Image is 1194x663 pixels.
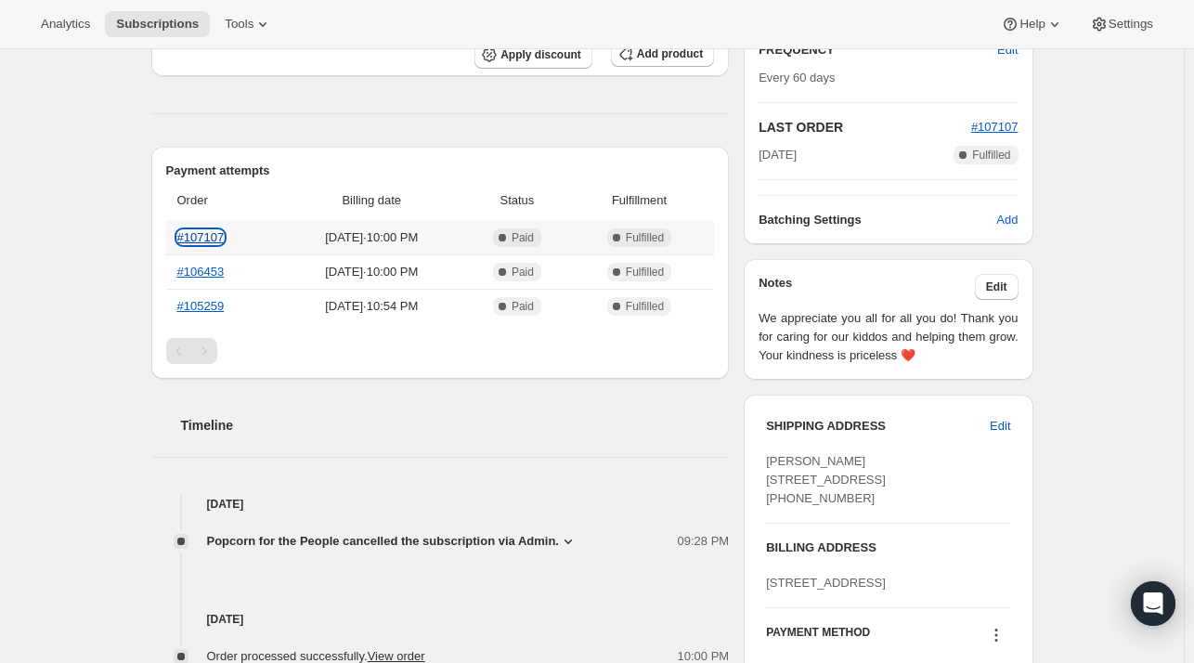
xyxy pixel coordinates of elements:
[766,417,990,435] h3: SHIPPING ADDRESS
[512,265,534,279] span: Paid
[500,47,581,62] span: Apply discount
[1019,17,1045,32] span: Help
[151,610,730,629] h4: [DATE]
[166,338,715,364] nav: Pagination
[207,649,425,663] span: Order processed successfully.
[166,180,279,221] th: Order
[474,41,592,69] button: Apply discount
[975,274,1019,300] button: Edit
[766,576,886,590] span: [STREET_ADDRESS]
[285,191,460,210] span: Billing date
[759,211,996,229] h6: Batching Settings
[576,191,703,210] span: Fulfillment
[986,35,1029,65] button: Edit
[678,532,730,551] span: 09:28 PM
[181,416,730,435] h2: Timeline
[626,299,664,314] span: Fulfilled
[177,265,225,279] a: #106453
[151,495,730,513] h4: [DATE]
[996,211,1018,229] span: Add
[759,309,1018,365] span: We appreciate you all for all you do! Thank you for caring for our kiddos and helping them grow. ...
[1131,581,1175,626] div: Open Intercom Messenger
[997,41,1018,59] span: Edit
[637,46,703,61] span: Add product
[986,279,1007,294] span: Edit
[759,274,975,300] h3: Notes
[766,454,886,505] span: [PERSON_NAME] [STREET_ADDRESS] [PHONE_NUMBER]
[470,191,565,210] span: Status
[766,539,1010,557] h3: BILLING ADDRESS
[207,532,578,551] button: Popcorn for the People cancelled the subscription via Admin.
[30,11,101,37] button: Analytics
[166,162,715,180] h2: Payment attempts
[766,625,870,650] h3: PAYMENT METHOD
[990,417,1010,435] span: Edit
[41,17,90,32] span: Analytics
[105,11,210,37] button: Subscriptions
[214,11,283,37] button: Tools
[971,120,1019,134] a: #107107
[759,71,835,84] span: Every 60 days
[990,11,1074,37] button: Help
[177,230,225,244] a: #107107
[1109,17,1153,32] span: Settings
[626,265,664,279] span: Fulfilled
[285,297,460,316] span: [DATE] · 10:54 PM
[512,230,534,245] span: Paid
[207,532,559,551] span: Popcorn for the People cancelled the subscription via Admin.
[116,17,199,32] span: Subscriptions
[285,263,460,281] span: [DATE] · 10:00 PM
[759,146,797,164] span: [DATE]
[971,118,1019,136] button: #107107
[368,649,425,663] a: View order
[611,41,714,67] button: Add product
[512,299,534,314] span: Paid
[177,299,225,313] a: #105259
[985,205,1029,235] button: Add
[759,118,971,136] h2: LAST ORDER
[225,17,253,32] span: Tools
[972,148,1010,162] span: Fulfilled
[626,230,664,245] span: Fulfilled
[285,228,460,247] span: [DATE] · 10:00 PM
[979,411,1021,441] button: Edit
[759,41,997,59] h2: FREQUENCY
[1079,11,1164,37] button: Settings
